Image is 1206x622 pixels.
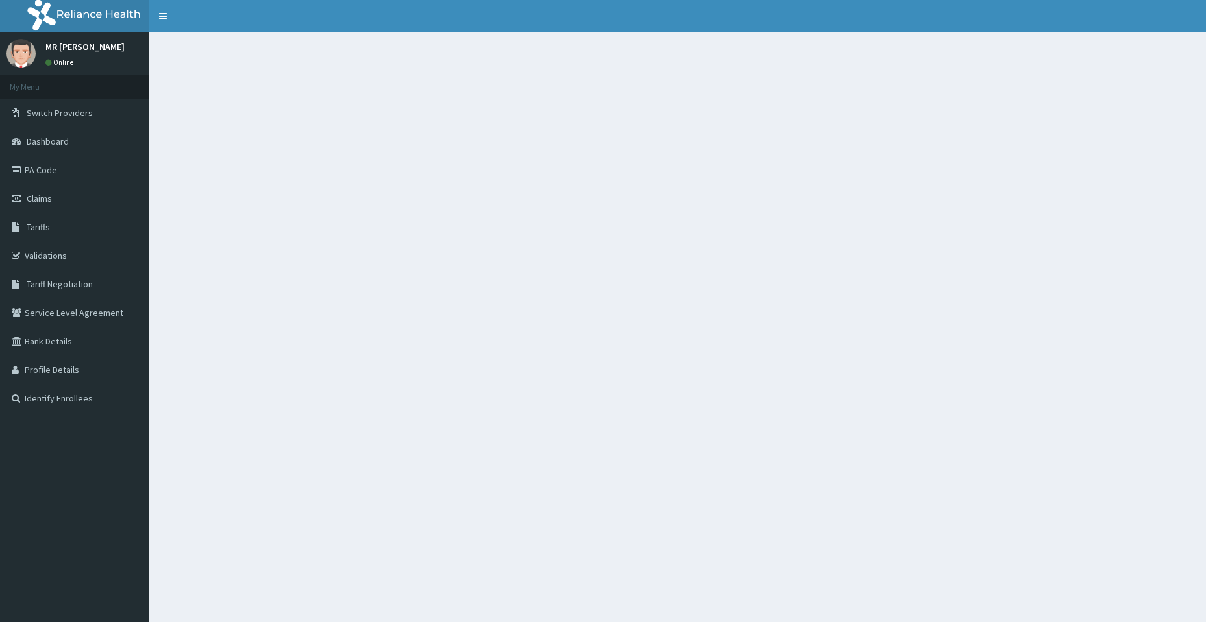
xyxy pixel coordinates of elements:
[27,136,69,147] span: Dashboard
[27,221,50,233] span: Tariffs
[45,42,125,51] p: MR [PERSON_NAME]
[27,107,93,119] span: Switch Providers
[45,58,77,67] a: Online
[27,278,93,290] span: Tariff Negotiation
[6,39,36,68] img: User Image
[27,193,52,204] span: Claims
